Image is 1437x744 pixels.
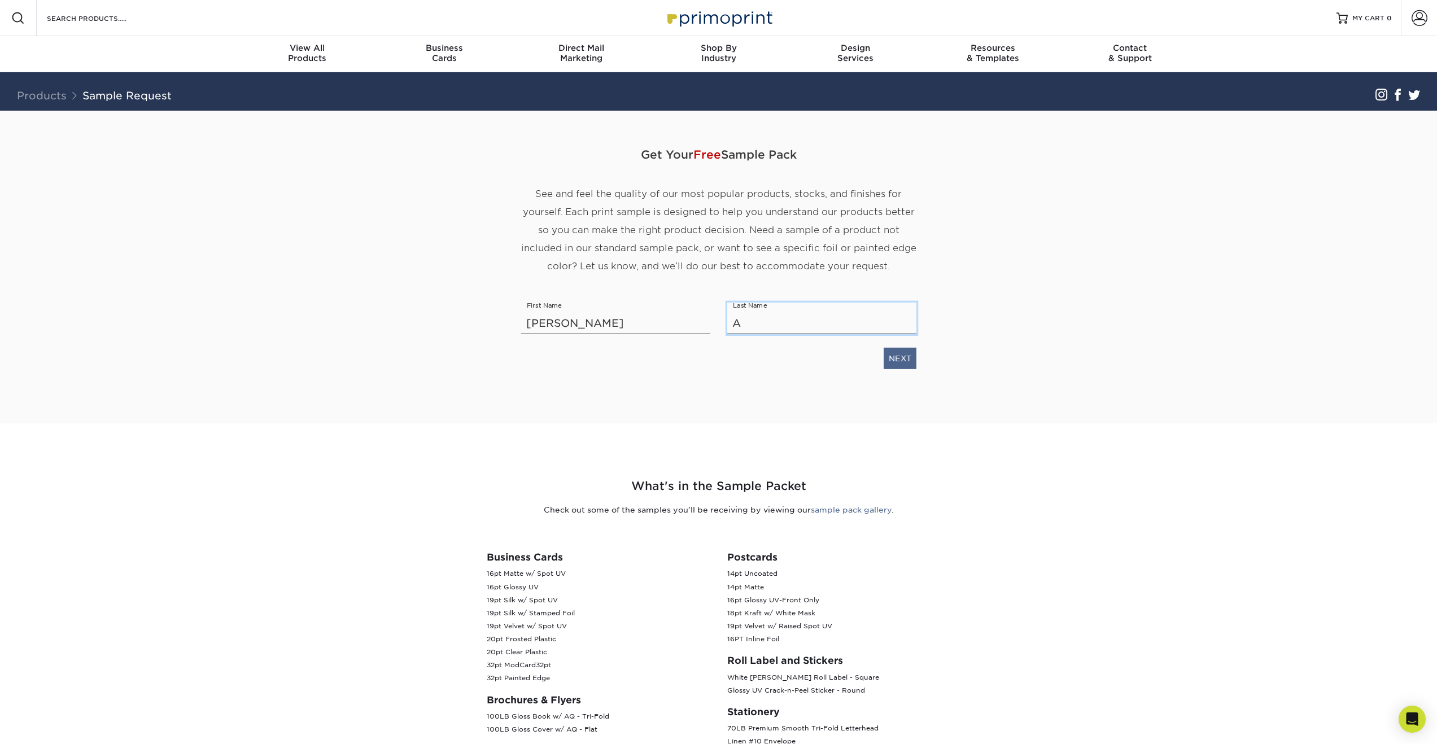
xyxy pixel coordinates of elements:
h2: What's in the Sample Packet [388,478,1049,495]
div: Services [787,43,924,63]
span: Design [787,43,924,53]
h3: Brochures & Flyers [487,694,710,706]
span: Resources [924,43,1062,53]
div: Products [239,43,376,63]
span: MY CART [1352,14,1384,23]
a: Shop ByIndustry [650,36,787,72]
a: Products [17,89,67,102]
div: Open Intercom Messenger [1399,706,1426,733]
span: Contact [1062,43,1199,53]
span: Get Your Sample Pack [521,138,916,172]
p: Check out some of the samples you’ll be receiving by viewing our . [388,504,1049,515]
span: 0 [1387,14,1392,22]
span: View All [239,43,376,53]
span: Free [693,148,721,161]
a: BusinessCards [375,36,513,72]
p: 100LB Gloss Book w/ AQ - Tri-Fold 100LB Gloss Cover w/ AQ - Flat [487,710,710,736]
div: & Templates [924,43,1062,63]
span: See and feel the quality of our most popular products, stocks, and finishes for yourself. Each pr... [521,189,916,272]
p: White [PERSON_NAME] Roll Label - Square Glossy UV Crack-n-Peel Sticker - Round [727,671,951,697]
div: Marketing [513,43,650,63]
a: View AllProducts [239,36,376,72]
a: Sample Request [82,89,172,102]
div: Cards [375,43,513,63]
h3: Stationery [727,706,951,717]
a: DesignServices [787,36,924,72]
span: Direct Mail [513,43,650,53]
p: 14pt Uncoated 14pt Matte 16pt Glossy UV-Front Only 18pt Kraft w/ White Mask 19pt Velvet w/ Raised... [727,567,951,646]
a: NEXT [884,348,916,369]
a: Resources& Templates [924,36,1062,72]
span: Business [375,43,513,53]
h3: Roll Label and Stickers [727,655,951,666]
a: sample pack gallery [811,505,892,514]
input: SEARCH PRODUCTS..... [46,11,156,25]
a: Direct MailMarketing [513,36,650,72]
img: Primoprint [662,6,775,30]
a: Contact& Support [1062,36,1199,72]
div: Industry [650,43,787,63]
p: 16pt Matte w/ Spot UV 16pt Glossy UV 19pt Silk w/ Spot UV 19pt Silk w/ Stamped Foil 19pt Velvet w... [487,567,710,685]
div: & Support [1062,43,1199,63]
h3: Postcards [727,552,951,563]
span: Shop By [650,43,787,53]
h3: Business Cards [487,552,710,563]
